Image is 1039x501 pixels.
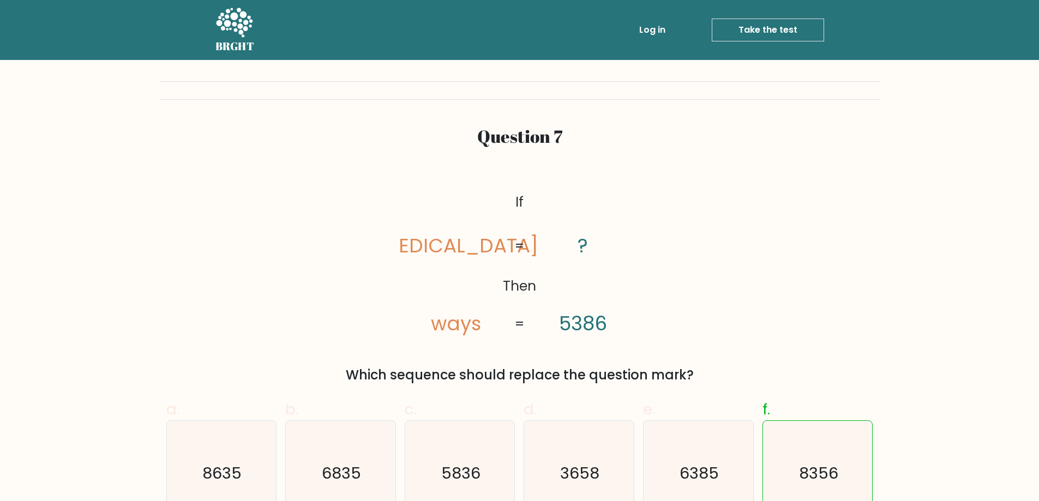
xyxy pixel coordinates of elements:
a: BRGHT [215,4,255,56]
text: 8635 [203,463,242,485]
text: 5836 [441,463,481,485]
span: a. [166,399,179,420]
span: b. [285,399,298,420]
tspan: Then [503,277,536,296]
text: 3658 [561,463,600,485]
a: Log in [635,19,670,41]
h5: BRGHT [215,40,255,53]
text: 6835 [322,463,361,485]
span: c. [405,399,417,420]
text: 6385 [680,463,719,485]
tspan: 5386 [559,310,607,338]
span: e. [643,399,655,420]
tspan: [MEDICAL_DATA] [374,232,538,260]
div: Which sequence should replace the question mark? [173,365,867,385]
text: 8356 [799,463,838,485]
tspan: = [514,237,525,256]
h2: Question 7 [226,126,813,147]
tspan: = [514,315,525,334]
svg: @import url('[URL][DOMAIN_NAME]); [398,189,642,339]
span: d. [524,399,537,420]
span: f. [762,399,770,420]
a: Take the test [712,19,824,41]
tspan: ways [431,310,481,338]
tspan: If [515,193,524,212]
tspan: ? [578,232,588,260]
